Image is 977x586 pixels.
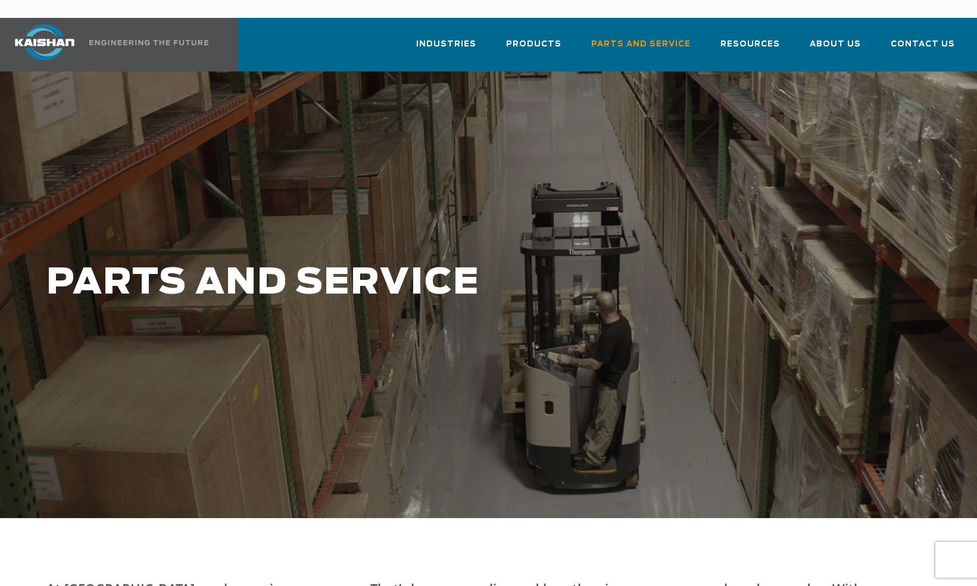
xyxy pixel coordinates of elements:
[720,29,780,69] a: Resources
[506,38,561,51] span: Products
[89,40,208,45] img: Engineering the future
[591,29,691,69] a: Parts and Service
[46,263,781,303] h1: PARTS AND SERVICE
[891,29,955,69] a: Contact Us
[506,29,561,69] a: Products
[720,38,780,51] span: Resources
[891,38,955,51] span: Contact Us
[416,38,476,51] span: Industries
[810,29,861,69] a: About Us
[416,29,476,69] a: Industries
[810,38,861,51] span: About Us
[591,38,691,51] span: Parts and Service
